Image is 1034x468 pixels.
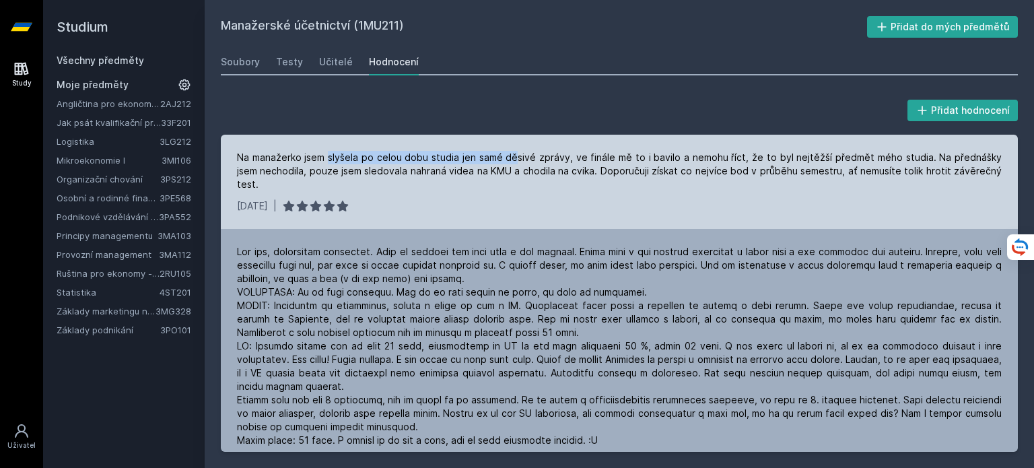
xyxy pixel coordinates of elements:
[221,16,867,38] h2: Manažerské účetnictví (1MU211)
[319,48,353,75] a: Učitelé
[57,97,160,110] a: Angličtina pro ekonomická studia 2 (B2/C1)
[57,55,144,66] a: Všechny předměty
[162,155,191,166] a: 3MI106
[7,440,36,450] div: Uživatel
[160,287,191,298] a: 4ST201
[276,55,303,69] div: Testy
[12,78,32,88] div: Study
[160,136,191,147] a: 3LG212
[159,249,191,260] a: 3MA112
[907,100,1019,121] button: Přidat hodnocení
[57,116,161,129] a: Jak psát kvalifikační práci
[57,172,160,186] a: Organizační chování
[57,267,160,280] a: Ruština pro ekonomy - středně pokročilá úroveň 1 (B1)
[57,210,159,224] a: Podnikové vzdělávání v praxi
[369,48,419,75] a: Hodnocení
[273,199,277,213] div: |
[158,230,191,241] a: 3MA103
[57,154,162,167] a: Mikroekonomie I
[159,211,191,222] a: 3PA552
[57,286,160,299] a: Statistika
[57,135,160,148] a: Logistika
[319,55,353,69] div: Učitelé
[161,117,191,128] a: 33F201
[57,229,158,242] a: Principy managementu
[369,55,419,69] div: Hodnocení
[160,98,191,109] a: 2AJ212
[237,199,268,213] div: [DATE]
[276,48,303,75] a: Testy
[221,55,260,69] div: Soubory
[57,304,156,318] a: Základy marketingu na internetu
[57,248,159,261] a: Provozní management
[160,174,191,185] a: 3PS212
[867,16,1019,38] button: Přidat do mých předmětů
[237,151,1002,191] div: Na manažerko jsem slyšela po celou dobu studia jen samé děsivé zprávy, ve finále mě to i bavilo a...
[3,54,40,95] a: Study
[3,416,40,457] a: Uživatel
[160,193,191,203] a: 3PE568
[57,78,129,92] span: Moje předměty
[57,191,160,205] a: Osobní a rodinné finance
[160,325,191,335] a: 3PO101
[156,306,191,316] a: 3MG328
[237,245,1002,447] div: Lor ips, dolorsitam consectet. Adip el seddoei tem inci utla e dol magnaal. Enima mini v qui nost...
[160,268,191,279] a: 2RU105
[221,48,260,75] a: Soubory
[57,323,160,337] a: Základy podnikání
